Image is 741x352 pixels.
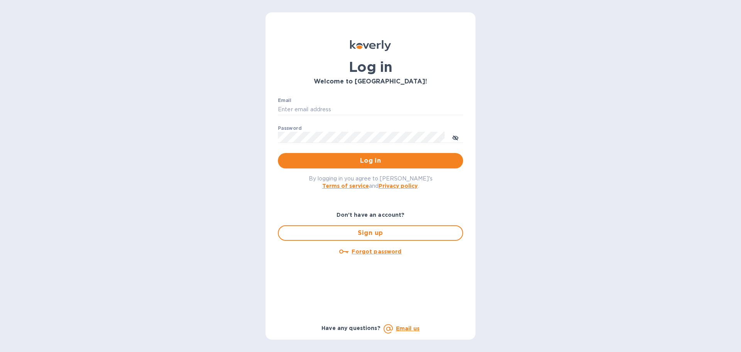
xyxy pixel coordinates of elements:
[448,129,463,145] button: toggle password visibility
[379,183,418,189] a: Privacy policy
[278,78,463,85] h3: Welcome to [GEOGRAPHIC_DATA]!
[309,175,433,189] span: By logging in you agree to [PERSON_NAME]'s and .
[278,98,291,103] label: Email
[278,104,463,116] input: Enter email address
[284,156,457,165] span: Log in
[396,325,420,332] a: Email us
[278,153,463,168] button: Log in
[278,59,463,75] h1: Log in
[337,212,405,218] b: Don't have an account?
[352,248,401,255] u: Forgot password
[285,228,456,238] span: Sign up
[350,40,391,51] img: Koverly
[278,225,463,241] button: Sign up
[322,183,369,189] a: Terms of service
[278,126,301,131] label: Password
[321,325,381,331] b: Have any questions?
